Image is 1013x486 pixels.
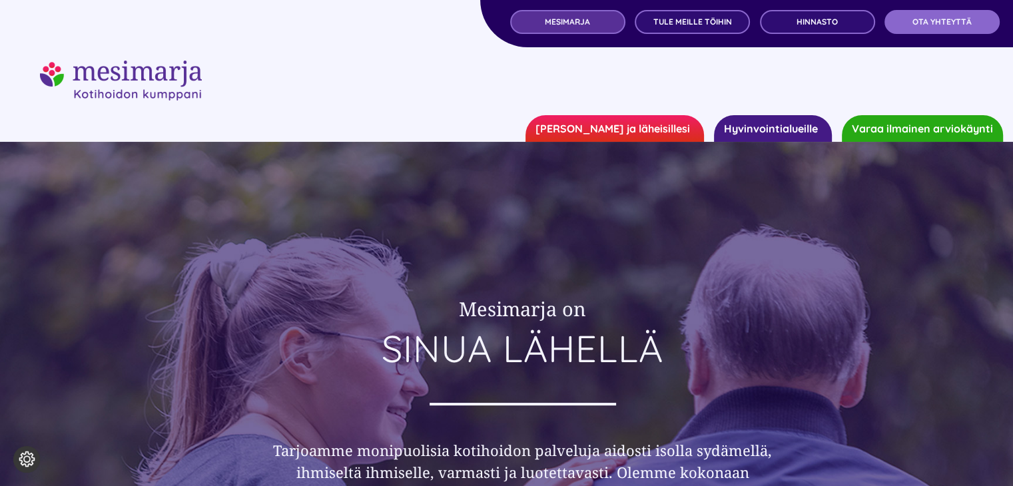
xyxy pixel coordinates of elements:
span: OTA YHTEYTTÄ [912,17,972,27]
span: MESIMARJA [545,17,590,27]
button: Evästeasetukset [13,446,40,473]
a: MESIMARJA [510,10,625,34]
span: Hinnasto [797,17,838,27]
img: mesimarjasi [40,61,202,101]
h2: Mesimarja on [267,296,779,322]
a: Hyvinvointialueille [714,115,832,142]
span: TULE MEILLE TÖIHIN [653,17,732,27]
a: mesimarjasi [40,59,202,75]
h1: SINUA LÄHELLÄ [267,328,779,369]
a: TULE MEILLE TÖIHIN [635,10,750,34]
a: [PERSON_NAME] ja läheisillesi [525,115,704,142]
a: Varaa ilmainen arviokäynti [842,115,1003,142]
a: OTA YHTEYTTÄ [884,10,1000,34]
a: Hinnasto [760,10,875,34]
